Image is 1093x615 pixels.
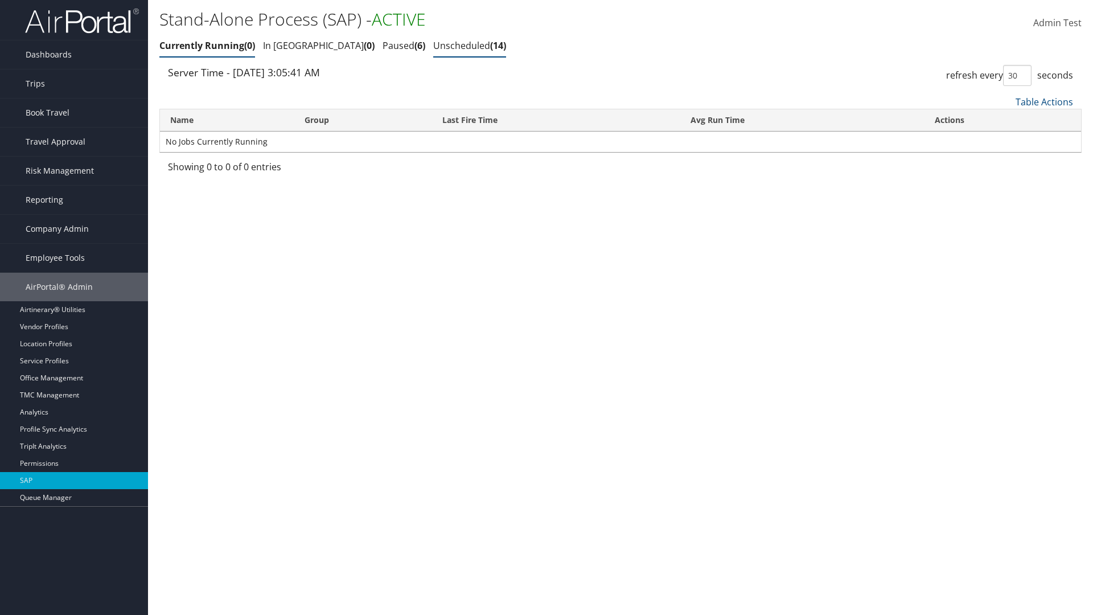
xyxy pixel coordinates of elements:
[364,39,375,52] span: 0
[946,69,1003,81] span: refresh every
[26,128,85,156] span: Travel Approval
[383,39,425,52] a: Paused6
[25,7,139,34] img: airportal-logo.png
[432,109,680,132] th: Last Fire Time: activate to sort column ascending
[680,109,924,132] th: Avg Run Time: activate to sort column ascending
[26,273,93,301] span: AirPortal® Admin
[26,99,69,127] span: Book Travel
[26,69,45,98] span: Trips
[168,65,612,80] div: Server Time - [DATE] 3:05:41 AM
[160,132,1081,152] td: No Jobs Currently Running
[1016,96,1073,108] a: Table Actions
[263,39,375,52] a: In [GEOGRAPHIC_DATA]0
[490,39,506,52] span: 14
[159,7,774,31] h1: Stand-Alone Process (SAP) -
[244,39,255,52] span: 0
[26,215,89,243] span: Company Admin
[26,157,94,185] span: Risk Management
[1033,6,1082,41] a: Admin Test
[1037,69,1073,81] span: seconds
[924,109,1081,132] th: Actions
[372,7,426,31] span: ACTIVE
[414,39,425,52] span: 6
[1033,17,1082,29] span: Admin Test
[26,186,63,214] span: Reporting
[160,109,294,132] th: Name: activate to sort column ascending
[168,160,381,179] div: Showing 0 to 0 of 0 entries
[433,39,506,52] a: Unscheduled14
[26,244,85,272] span: Employee Tools
[294,109,432,132] th: Group: activate to sort column ascending
[26,40,72,69] span: Dashboards
[159,39,255,52] a: Currently Running0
